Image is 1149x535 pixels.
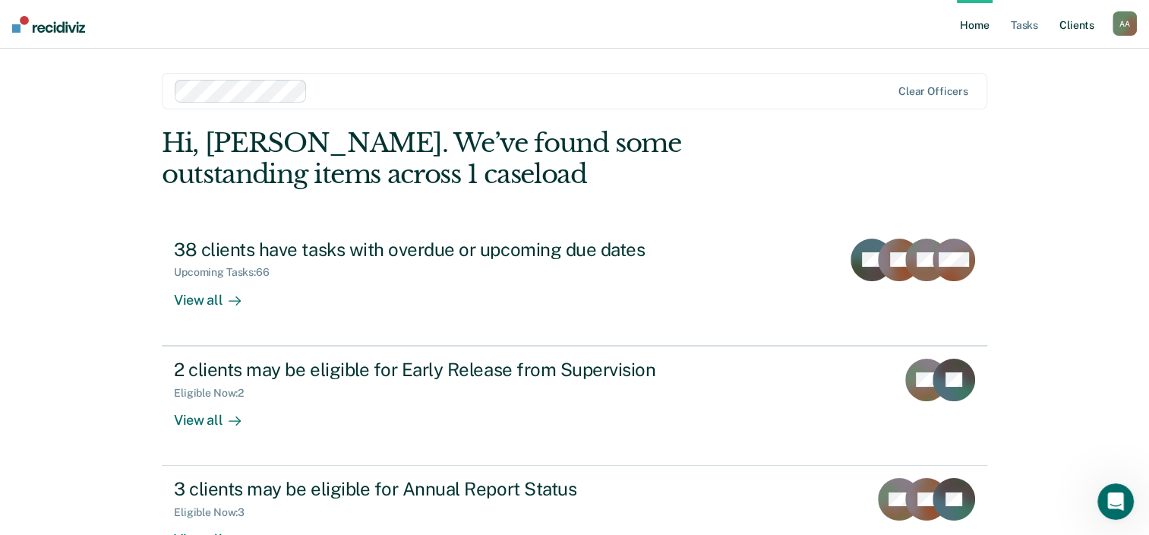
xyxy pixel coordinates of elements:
[162,226,987,346] a: 38 clients have tasks with overdue or upcoming due datesUpcoming Tasks:66View all
[1113,11,1137,36] button: AA
[174,387,256,400] div: Eligible Now : 2
[174,478,707,500] div: 3 clients may be eligible for Annual Report Status
[1097,483,1134,520] iframe: Intercom live chat
[174,266,282,279] div: Upcoming Tasks : 66
[12,16,85,33] img: Recidiviz
[162,128,822,190] div: Hi, [PERSON_NAME]. We’ve found some outstanding items across 1 caseload
[174,359,707,381] div: 2 clients may be eligible for Early Release from Supervision
[1113,11,1137,36] div: A A
[174,239,707,261] div: 38 clients have tasks with overdue or upcoming due dates
[162,346,987,466] a: 2 clients may be eligible for Early Release from SupervisionEligible Now:2View all
[174,279,259,309] div: View all
[174,399,259,429] div: View all
[174,506,257,519] div: Eligible Now : 3
[898,85,968,98] div: Clear officers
